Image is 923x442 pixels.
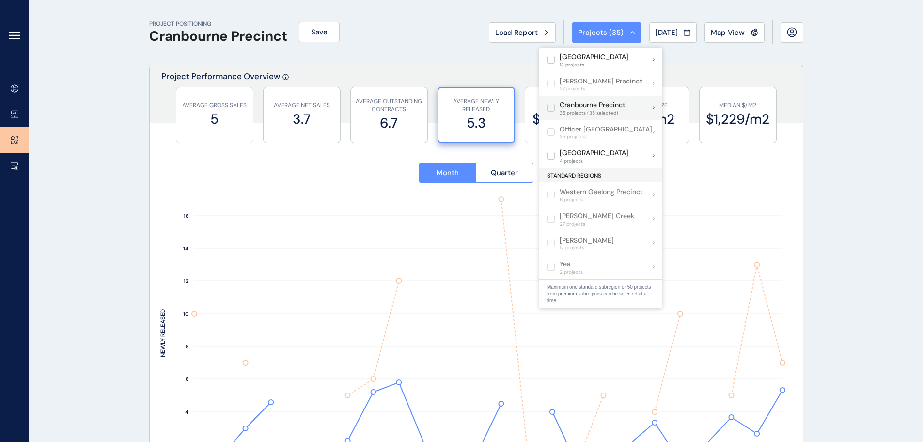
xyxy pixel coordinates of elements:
span: Save [311,27,328,37]
text: NEWLY RELEASED [159,309,167,357]
button: Save [299,22,340,42]
p: AVERAGE NET SALES [268,101,335,110]
p: [GEOGRAPHIC_DATA] [560,148,628,158]
label: $537,000 [530,110,597,129]
text: 6 [186,376,188,382]
span: 35 projects (35 selected) [560,110,626,116]
span: 12 projects [560,245,614,251]
label: 3.7 [268,110,335,129]
text: 4 [185,409,188,415]
button: Load Report [489,22,556,43]
text: 10 [183,311,188,317]
span: 2 projects [560,269,583,275]
p: [PERSON_NAME] Precinct [560,77,642,86]
label: 6.7 [356,114,422,132]
p: AVERAGE GROSS SALES [181,101,248,110]
span: 35 projects [560,134,652,140]
label: 5.3 [443,114,509,132]
button: Map View [704,22,765,43]
text: 16 [184,213,188,219]
p: Cranbourne Precinct [560,100,626,110]
span: 27 projects [560,86,642,92]
p: [GEOGRAPHIC_DATA] [560,52,628,62]
span: Map View [711,28,745,37]
span: STANDARD REGIONS [547,172,601,180]
span: 4 projects [560,158,628,164]
button: Projects (35) [572,22,641,43]
button: [DATE] [649,22,697,43]
p: AVERAGE OUTSTANDING CONTRACTS [356,98,422,114]
text: 14 [183,246,188,252]
p: MEDIAN PRICE [530,101,597,110]
text: 12 [184,278,188,284]
span: Load Report [495,28,538,37]
p: [PERSON_NAME] [560,236,614,246]
p: [PERSON_NAME] Creek [560,212,634,221]
p: Yea [560,260,583,269]
span: Projects ( 35 ) [578,28,624,37]
span: 6 projects [560,197,643,203]
h1: Cranbourne Precinct [149,28,287,45]
p: Project Performance Overview [161,71,280,123]
button: Month [419,163,476,183]
label: 5 [181,110,248,129]
label: $1,229/m2 [704,110,771,129]
p: PROJECT POSITIONING [149,20,287,28]
p: Western Geelong Precinct [560,187,643,197]
span: 13 projects [560,62,628,68]
text: 8 [186,344,188,350]
button: Quarter [476,163,533,183]
p: Officer [GEOGRAPHIC_DATA] [560,125,652,134]
p: MEDIAN $/M2 [704,101,771,110]
span: Month [437,168,459,178]
span: [DATE] [656,28,678,37]
p: AVERAGE NEWLY RELEASED [443,98,509,114]
span: 27 projects [560,221,634,227]
p: Maximum one standard subregion or 50 projects from premium subregions can be selected at a time. [547,284,655,304]
span: Quarter [491,168,518,178]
